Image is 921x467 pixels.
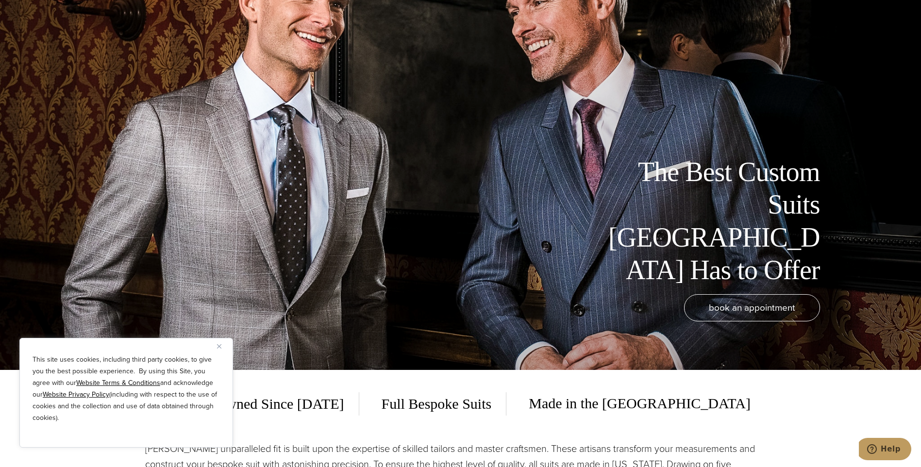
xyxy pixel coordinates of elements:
[43,389,109,400] a: Website Privacy Policy
[859,438,911,462] iframe: Opens a widget where you can chat to one of our agents
[684,294,820,321] a: book an appointment
[367,392,507,416] span: Full Bespoke Suits
[76,378,160,388] a: Website Terms & Conditions
[33,354,220,424] p: This site uses cookies, including third party cookies, to give you the best possible experience. ...
[709,300,795,315] span: book an appointment
[217,344,221,349] img: Close
[602,156,820,286] h1: The Best Custom Suits [GEOGRAPHIC_DATA] Has to Offer
[170,392,359,416] span: Family Owned Since [DATE]
[514,392,751,416] span: Made in the [GEOGRAPHIC_DATA]
[217,340,229,352] button: Close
